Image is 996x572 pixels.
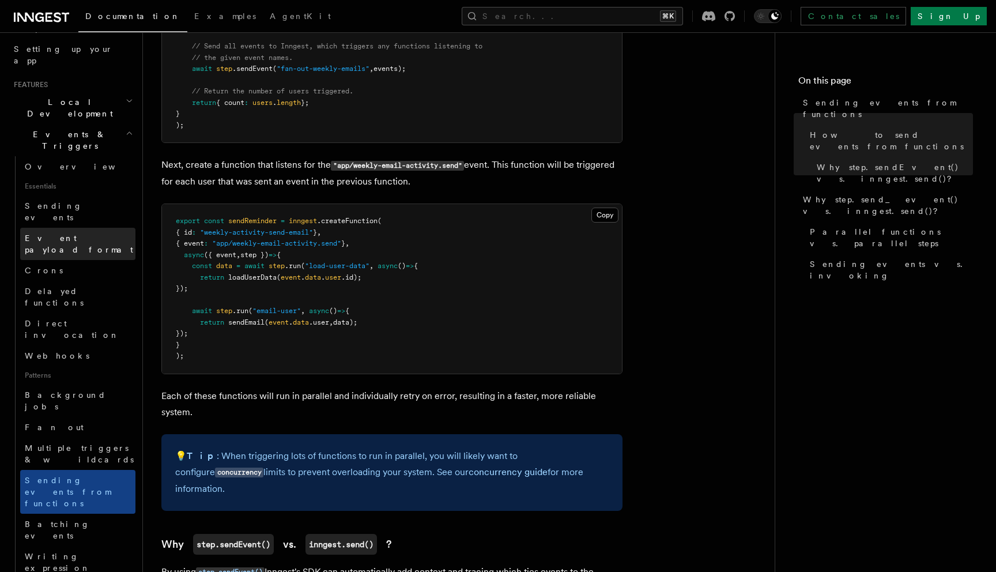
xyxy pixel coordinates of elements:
[20,514,135,546] a: Batching events
[212,239,341,247] span: "app/weekly-email-activity.send"
[192,262,212,270] span: const
[263,3,338,31] a: AgentKit
[270,12,331,21] span: AgentKit
[265,318,269,326] span: (
[803,97,973,120] span: Sending events from functions
[14,44,113,65] span: Setting up your app
[20,313,135,345] a: Direct invocation
[798,74,973,92] h4: On this page
[798,92,973,125] a: Sending events from functions
[305,262,369,270] span: "load-user-data"
[20,417,135,438] a: Fan out
[462,7,683,25] button: Search...⌘K
[200,318,224,326] span: return
[337,307,345,315] span: =>
[236,251,240,259] span: ,
[244,99,248,107] span: :
[176,341,180,349] span: }
[281,217,285,225] span: =
[176,352,184,360] span: );
[20,438,135,470] a: Multiple triggers & wildcards
[369,262,373,270] span: ,
[398,262,406,270] span: ()
[200,228,313,236] span: "weekly-activity-send-email"
[414,262,418,270] span: {
[161,388,622,420] p: Each of these functions will run in parallel and individually retry on error, resulting in a fast...
[273,99,277,107] span: .
[176,228,192,236] span: { id
[805,125,973,157] a: How to send events from functions
[192,99,216,107] span: return
[9,96,126,119] span: Local Development
[20,385,135,417] a: Background jobs
[269,262,285,270] span: step
[798,189,973,221] a: Why step.send_event() vs. inngest.send()?
[805,254,973,286] a: Sending events vs. invoking
[277,65,369,73] span: "fan-out-weekly-emails"
[216,99,244,107] span: { count
[305,273,321,281] span: data
[281,273,301,281] span: event
[215,468,263,477] code: concurrency
[244,262,265,270] span: await
[20,281,135,313] a: Delayed functions
[406,262,414,270] span: =>
[200,273,224,281] span: return
[176,110,180,118] span: }
[345,307,349,315] span: {
[216,307,232,315] span: step
[193,534,274,555] code: step.sendEvent()
[345,239,349,247] span: ,
[754,9,782,23] button: Toggle dark mode
[85,12,180,21] span: Documentation
[309,318,329,326] span: .user
[176,284,188,292] span: });
[285,262,301,270] span: .run
[228,318,265,326] span: sendEmail
[309,307,329,315] span: async
[20,156,135,177] a: Overview
[301,262,305,270] span: (
[305,534,377,555] code: inngest.send()
[187,3,263,31] a: Examples
[277,273,281,281] span: (
[25,351,89,360] span: Webhooks
[248,307,252,315] span: (
[176,329,188,337] span: });
[192,87,353,95] span: // Return the number of users triggered.
[331,161,464,171] code: "app/weekly-email-activity.send"
[204,239,208,247] span: :
[236,262,240,270] span: =
[25,476,111,508] span: Sending events from functions
[25,443,134,464] span: Multiple triggers & wildcards
[660,10,676,22] kbd: ⌘K
[20,345,135,366] a: Webhooks
[192,228,196,236] span: :
[252,99,273,107] span: users
[277,99,301,107] span: length
[317,228,321,236] span: ,
[378,262,398,270] span: async
[232,307,248,315] span: .run
[25,201,82,222] span: Sending events
[341,239,345,247] span: }
[192,42,482,50] span: // Send all events to Inngest, which triggers any functions listening to
[20,366,135,385] span: Patterns
[333,318,357,326] span: data);
[20,260,135,281] a: Crons
[184,251,204,259] span: async
[591,208,618,223] button: Copy
[317,217,378,225] span: .createFunction
[252,307,301,315] span: "email-user"
[240,251,269,259] span: step })
[216,65,232,73] span: step
[373,65,406,73] span: events);
[25,423,84,432] span: Fan out
[20,470,135,514] a: Sending events from functions
[20,228,135,260] a: Event payload format
[803,194,973,217] span: Why step.send_event() vs. inngest.send()?
[9,124,135,156] button: Events & Triggers
[810,258,973,281] span: Sending events vs. invoking
[20,177,135,195] span: Essentials
[192,307,212,315] span: await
